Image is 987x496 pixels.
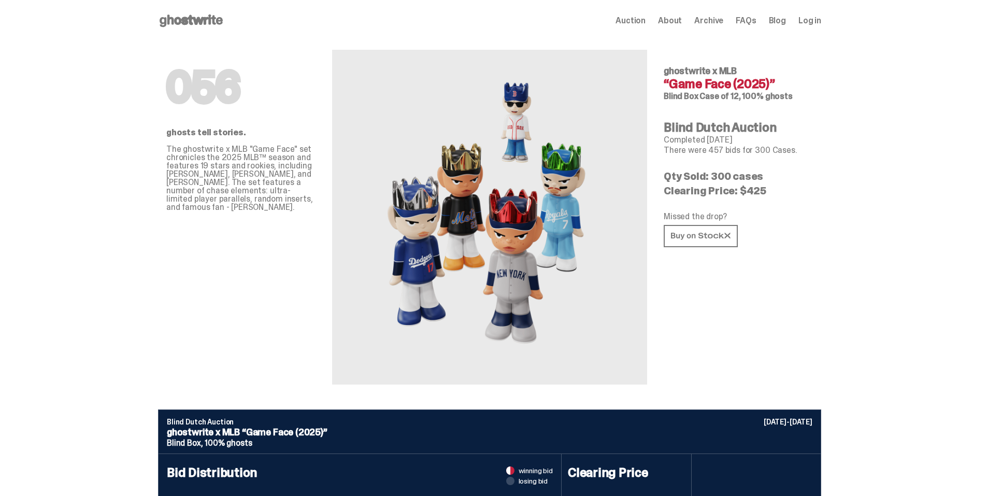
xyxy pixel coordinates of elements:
[736,17,756,25] a: FAQs
[568,466,685,479] h4: Clearing Price
[664,78,813,90] h4: “Game Face (2025)”
[519,467,553,474] span: winning bid
[376,75,604,360] img: MLB&ldquo;Game Face (2025)&rdquo;
[658,17,682,25] a: About
[664,171,813,181] p: Qty Sold: 300 cases
[519,477,548,485] span: losing bid
[664,146,813,154] p: There were 457 bids for 300 Cases.
[167,418,812,426] p: Blind Dutch Auction
[764,418,812,426] p: [DATE]-[DATE]
[664,91,698,102] span: Blind Box
[798,17,821,25] a: Log in
[664,212,813,221] p: Missed the drop?
[699,91,792,102] span: Case of 12, 100% ghosts
[205,437,252,448] span: 100% ghosts
[166,145,316,211] p: The ghostwrite x MLB "Game Face" set chronicles the 2025 MLB™ season and features 19 stars and ro...
[616,17,646,25] a: Auction
[664,65,737,77] span: ghostwrite x MLB
[166,129,316,137] p: ghosts tell stories.
[167,437,203,448] span: Blind Box,
[166,66,316,108] h1: 056
[664,121,813,134] h4: Blind Dutch Auction
[167,428,812,437] p: ghostwrite x MLB “Game Face (2025)”
[664,186,813,196] p: Clearing Price: $425
[694,17,723,25] a: Archive
[769,17,786,25] a: Blog
[664,136,813,144] p: Completed [DATE]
